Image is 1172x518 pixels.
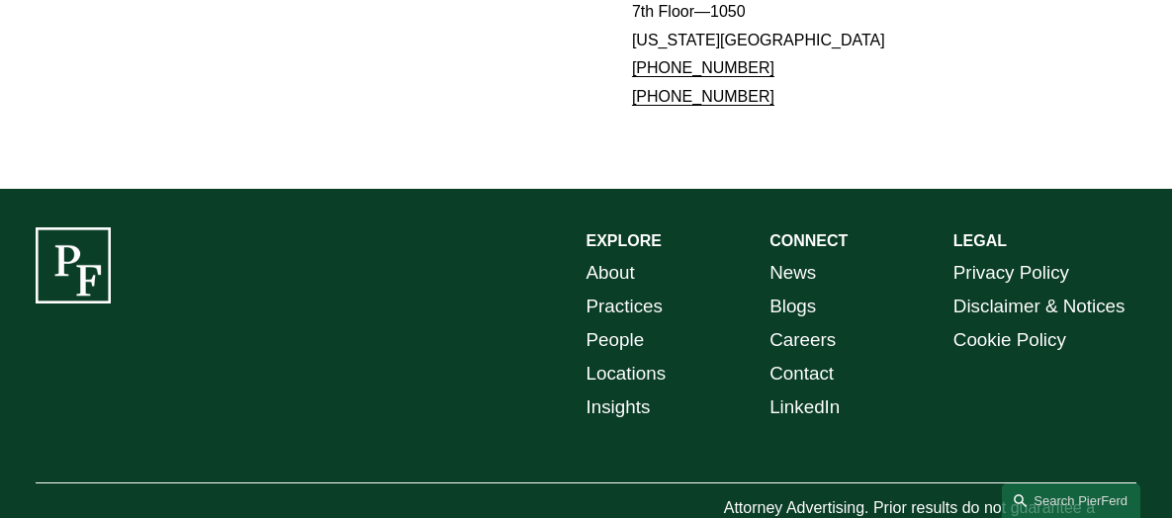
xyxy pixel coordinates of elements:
a: Blogs [769,290,816,323]
a: Search this site [1002,483,1140,518]
strong: EXPLORE [586,232,662,249]
a: Cookie Policy [953,323,1066,357]
strong: LEGAL [953,232,1007,249]
a: Practices [586,290,663,323]
a: People [586,323,645,357]
a: [PHONE_NUMBER] [632,59,774,76]
a: [PHONE_NUMBER] [632,88,774,105]
a: Locations [586,357,667,390]
a: Privacy Policy [953,256,1069,290]
a: LinkedIn [769,390,840,424]
a: Contact [769,357,834,390]
a: About [586,256,635,290]
a: News [769,256,816,290]
a: Insights [586,390,651,424]
strong: CONNECT [769,232,848,249]
a: Disclaimer & Notices [953,290,1126,323]
a: Careers [769,323,836,357]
